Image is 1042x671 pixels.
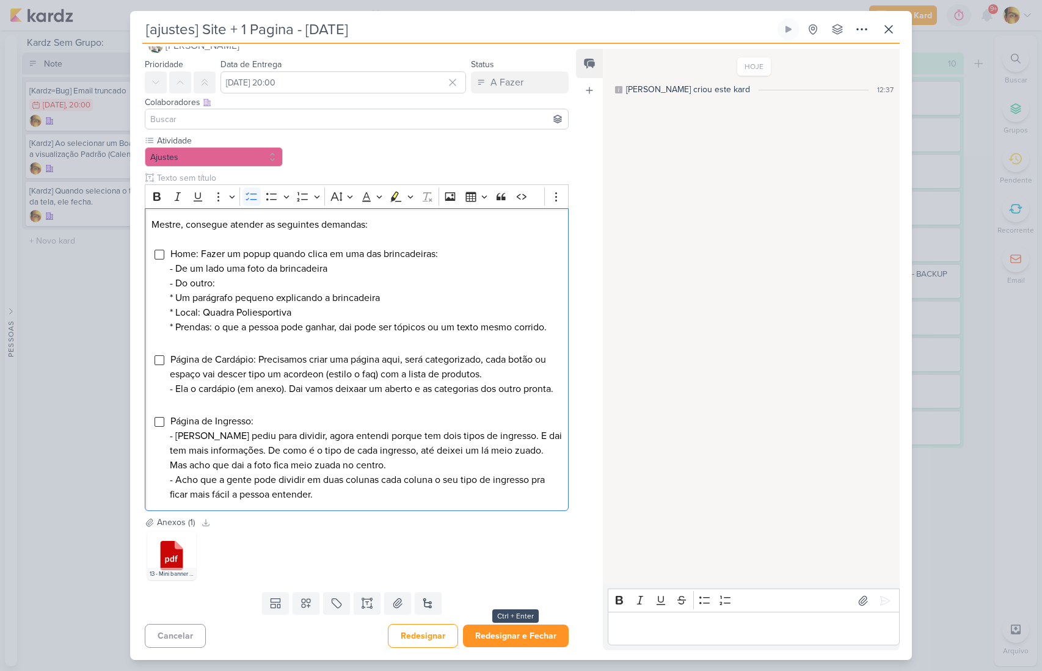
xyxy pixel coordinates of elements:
div: Ctrl + Enter [492,609,539,623]
div: 12:37 [877,84,894,95]
button: Redesignar [388,624,458,648]
div: Anexos (1) [157,516,195,529]
div: Editor toolbar [145,184,569,208]
div: Ligar relógio [784,24,793,34]
label: Data de Entrega [220,59,282,70]
div: Editor editing area: main [608,612,900,645]
p: Mestre, consegue atender as seguintes demandas: [151,217,562,232]
button: Cancelar [145,624,206,648]
input: Texto sem título [155,172,569,184]
input: Select a date [220,71,466,93]
label: Prioridade [145,59,183,70]
div: Editor toolbar [608,589,900,612]
button: A Fazer [471,71,569,93]
button: Ajustes [145,147,283,167]
div: Colaboradores [145,96,569,109]
label: Status [471,59,494,70]
span: Home: Fazer um popup quando clica em uma das brincadeiras: - De um lado uma foto da brincadeira -... [170,248,547,333]
div: A Fazer [490,75,523,90]
input: Buscar [148,112,566,126]
p: ⁠⁠⁠⁠⁠⁠⁠ [614,622,893,636]
div: [PERSON_NAME] criou este kard [626,83,750,96]
label: Atividade [156,134,283,147]
span: Página de Cardápio: Precisamos criar uma página aqui, será categorizado, cada botão ou espaço vai... [170,354,553,395]
button: Redesignar e Fechar [463,625,569,647]
input: Kard Sem Título [142,18,775,40]
div: Editor editing area: main [145,208,569,512]
div: 13 - Mini banner - Tabela individual - 30x48cm (1).pdf [147,568,196,580]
